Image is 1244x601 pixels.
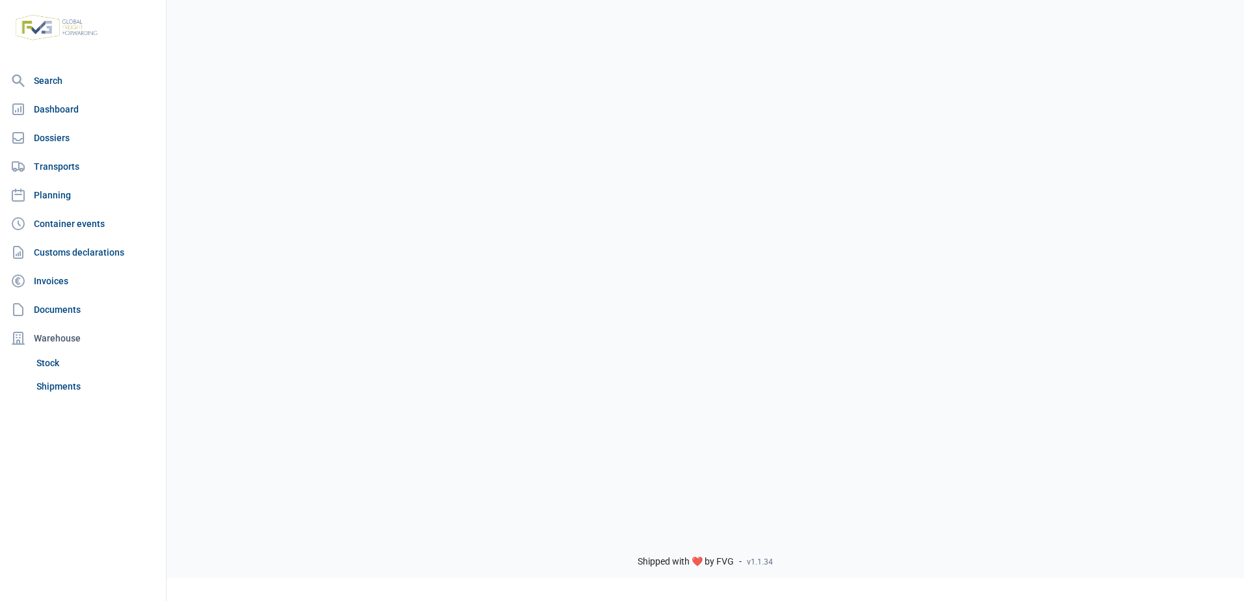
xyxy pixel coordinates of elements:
a: Documents [5,297,161,323]
div: Warehouse [5,325,161,351]
span: v1.1.34 [747,557,773,567]
a: Dossiers [5,125,161,151]
a: Planning [5,182,161,208]
span: - [739,556,742,568]
a: Customs declarations [5,239,161,265]
a: Transports [5,154,161,180]
a: Invoices [5,268,161,294]
a: Dashboard [5,96,161,122]
img: FVG - Global freight forwarding [10,10,103,46]
a: Stock [31,351,161,375]
a: Container events [5,211,161,237]
a: Search [5,68,161,94]
span: Shipped with ❤️ by FVG [638,556,734,568]
a: Shipments [31,375,161,398]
